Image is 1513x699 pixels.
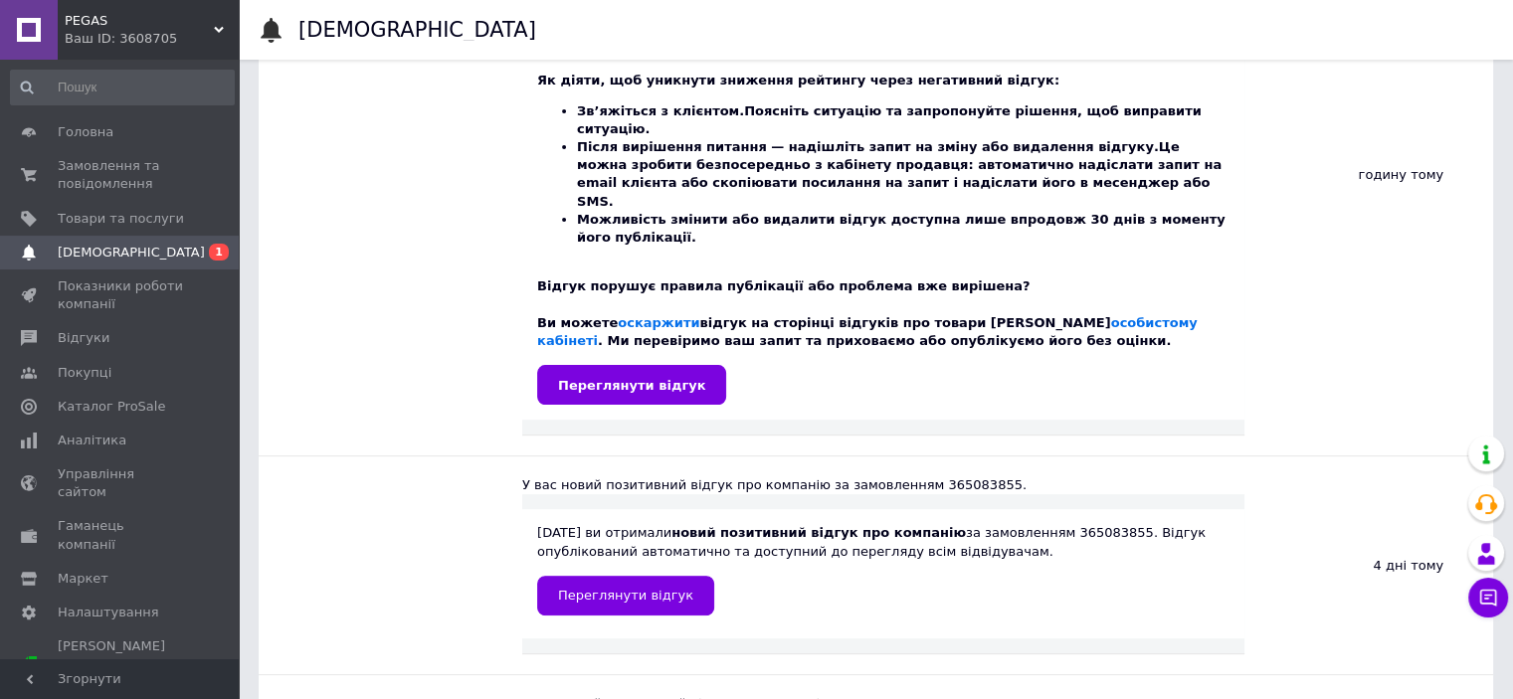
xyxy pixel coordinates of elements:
[618,315,699,330] a: оскаржити
[577,139,1159,154] b: Після вирішення питання — надішліть запит на зміну або видалення відгуку.
[10,70,235,105] input: Пошук
[1468,578,1508,617] button: Чат з покупцем
[58,570,108,588] span: Маркет
[65,30,239,48] div: Ваш ID: 3608705
[671,525,966,540] b: новий позитивний відгук про компанію
[58,465,184,501] span: Управління сайтом
[58,364,111,382] span: Покупці
[577,211,1229,247] li: Можливість змінити або видалити відгук доступна лише впродовж 30 днів з моменту його публікації.
[537,524,1229,614] div: [DATE] ви отримали за замовленням 365083855. Відгук опублікований автоматично та доступний до пер...
[298,18,536,42] h1: [DEMOGRAPHIC_DATA]
[58,329,109,347] span: Відгуки
[558,588,693,603] span: Переглянути відгук
[209,244,229,261] span: 1
[58,277,184,313] span: Показники роботи компанії
[537,365,726,405] a: Переглянути відгук
[58,123,113,141] span: Головна
[537,576,714,615] a: Переглянути відгук
[58,637,184,692] span: [PERSON_NAME] та рахунки
[58,432,126,449] span: Аналітика
[537,53,1229,350] div: Як діяти, щоб уникнути зниження рейтингу через негативний відгук: Відгук порушує правила публікац...
[58,157,184,193] span: Замовлення та повідомлення
[537,315,1198,348] a: особистому кабінеті
[577,102,1229,138] li: Поясніть ситуацію та запропонуйте рішення, щоб виправити ситуацію.
[1244,456,1493,674] div: 4 дні тому
[522,476,1244,494] div: У вас новий позитивний відгук про компанію за замовленням 365083855.
[58,517,184,553] span: Гаманець компанії
[65,12,214,30] span: PEGAS
[577,138,1229,211] li: Це можна зробити безпосередньо з кабінету продавця: автоматично надіслати запит на email клієнта ...
[58,604,159,621] span: Налаштування
[558,378,705,393] span: Переглянути відгук
[58,398,165,416] span: Каталог ProSale
[58,210,184,228] span: Товари та послуги
[577,103,744,118] b: Зв’яжіться з клієнтом.
[58,244,205,262] span: [DEMOGRAPHIC_DATA]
